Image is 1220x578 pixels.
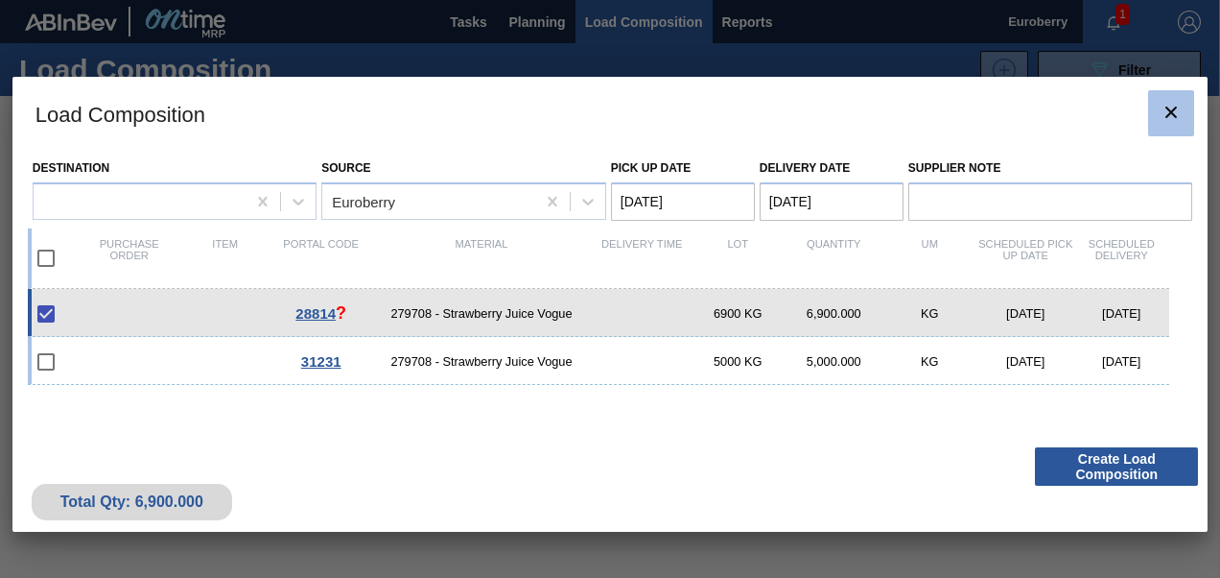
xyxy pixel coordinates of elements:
[690,354,786,369] div: 5000 KG
[1035,447,1198,486] button: Create Load Composition
[332,193,395,209] div: Euroberry
[760,182,903,221] input: mm/dd/yyyy
[273,303,369,324] div: Emergency Negotiation Order
[336,303,346,323] span: ?
[33,161,109,175] label: Destination
[1073,354,1169,369] div: [DATE]
[1073,238,1169,278] div: Scheduled Delivery
[977,354,1073,369] div: [DATE]
[321,161,370,175] label: Source
[881,238,977,278] div: UM
[301,353,341,370] span: 31231
[1073,306,1169,321] div: [DATE]
[177,238,273,278] div: Item
[760,161,850,175] label: Delivery Date
[881,306,977,321] div: KG
[12,77,1208,150] h3: Load Composition
[786,306,881,321] div: 6,900.000
[977,238,1073,278] div: Scheduled Pick up Date
[369,306,595,321] span: 279708 - Strawberry Juice Vogue
[786,354,881,369] div: 5,000.000
[273,353,369,370] div: Go to Order
[977,306,1073,321] div: [DATE]
[295,305,336,322] span: 28814
[273,238,369,278] div: Portal code
[82,238,177,278] div: Purchase order
[369,354,595,369] span: 279708 - Strawberry Juice Vogue
[881,354,977,369] div: KG
[46,494,218,511] div: Total Qty: 6,900.000
[369,238,595,278] div: Material
[908,155,1193,182] label: Supplier Note
[690,306,786,321] div: 6900 KG
[611,182,755,221] input: mm/dd/yyyy
[594,238,690,278] div: Delivery Time
[690,238,786,278] div: Lot
[786,238,881,278] div: Quantity
[611,161,692,175] label: Pick up Date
